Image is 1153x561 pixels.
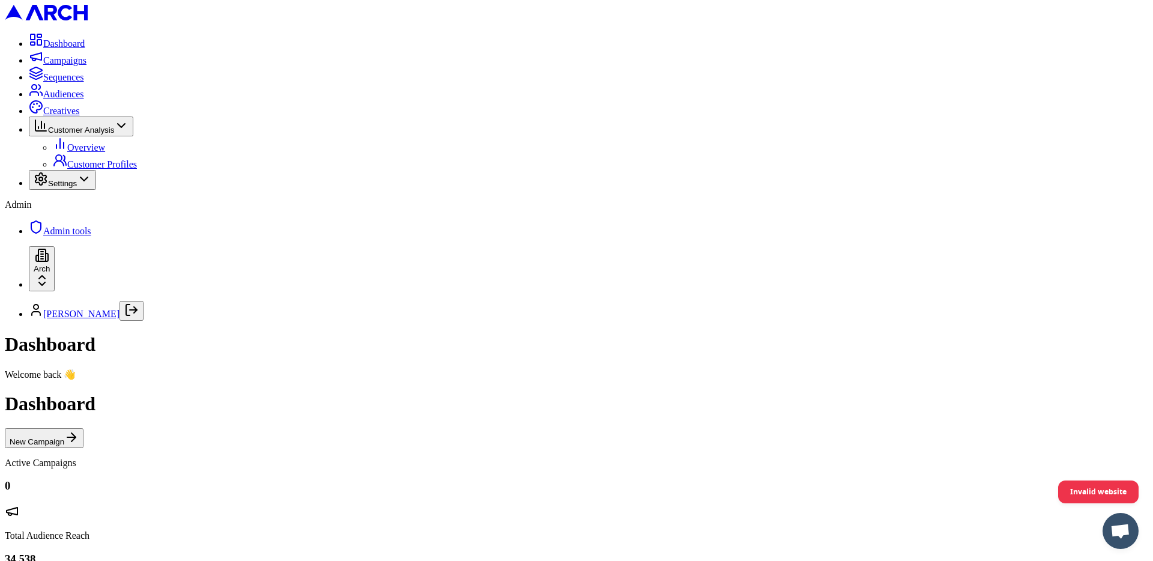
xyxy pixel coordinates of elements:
span: Customer Profiles [67,159,137,169]
button: New Campaign [5,428,83,448]
div: Welcome back 👋 [5,369,1148,380]
a: [PERSON_NAME] [43,309,120,319]
p: Active Campaigns [5,458,1148,469]
span: Settings [48,179,77,188]
h1: Dashboard [5,333,1148,356]
span: Creatives [43,106,79,116]
a: Dashboard [29,38,85,49]
span: Invalid website [1070,481,1127,502]
button: Arch [29,246,55,291]
a: Campaigns [29,55,86,65]
button: Customer Analysis [29,117,133,136]
span: Campaigns [43,55,86,65]
span: Customer Analysis [48,126,114,135]
span: Admin tools [43,226,91,236]
p: Total Audience Reach [5,530,1148,541]
h1: Dashboard [5,393,1148,415]
span: Sequences [43,72,84,82]
button: Settings [29,170,96,190]
a: Creatives [29,106,79,116]
span: Audiences [43,89,84,99]
div: Admin [5,199,1148,210]
button: Log out [120,301,144,321]
span: Overview [67,142,105,153]
h3: 0 [5,479,1148,493]
a: Audiences [29,89,84,99]
a: Customer Profiles [53,159,137,169]
a: Admin tools [29,226,91,236]
a: Overview [53,142,105,153]
div: Open chat [1103,513,1139,549]
span: Dashboard [43,38,85,49]
span: Arch [34,264,50,273]
a: Sequences [29,72,84,82]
